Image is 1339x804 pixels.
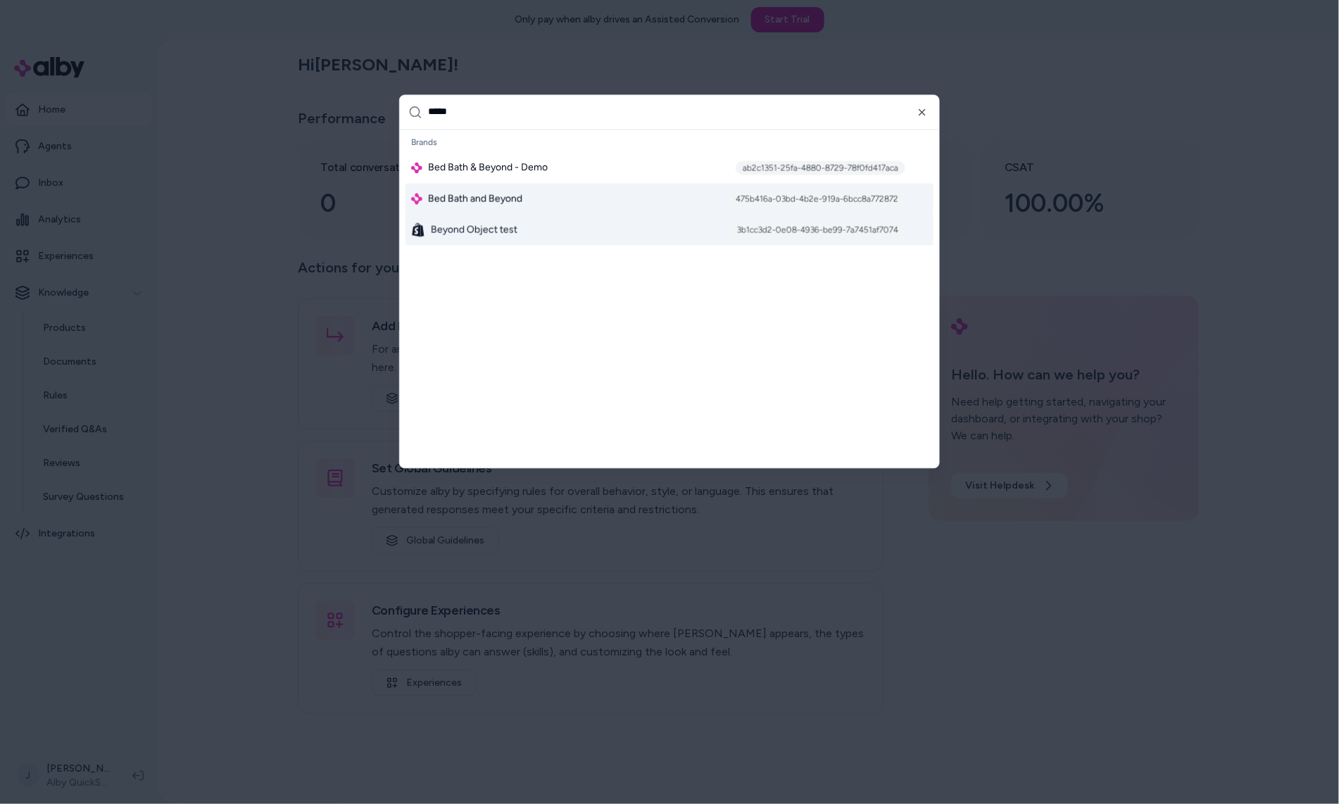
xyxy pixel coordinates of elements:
div: Brands [406,132,933,152]
div: 3b1cc3d2-0e08-4936-be99-7a7451af7074 [730,222,905,237]
div: 475b416a-03bd-4b2e-919a-6bcc8a772872 [729,191,905,206]
span: Beyond Object test [431,222,517,237]
img: alby Logo [411,162,422,173]
span: Bed Bath & Beyond - Demo [428,161,548,175]
div: ab2c1351-25fa-4880-8729-78f0fd417aca [736,161,905,175]
img: alby Logo [411,193,422,204]
span: Bed Bath and Beyond [428,191,522,206]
